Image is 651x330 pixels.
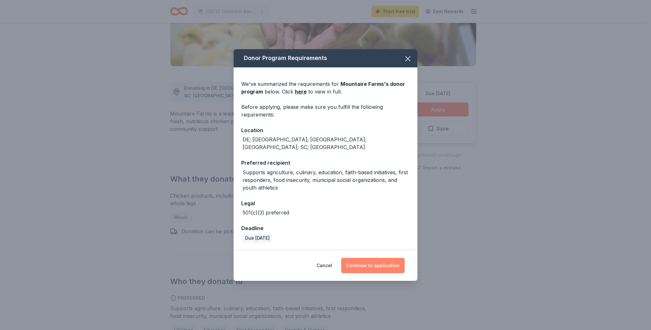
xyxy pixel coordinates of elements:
div: Deadline [241,224,410,232]
div: Before applying, please make sure you fulfill the following requirements: [241,103,410,118]
div: Due [DATE] [243,234,272,243]
button: Cancel [317,258,332,273]
div: Legal [241,199,410,207]
div: Supports agriculture, culinary, education, faith-based initiatives, first responders, food insecu... [243,169,410,191]
div: We've summarized the requirements for below. Click to view in full. [241,80,410,95]
div: DE; [GEOGRAPHIC_DATA]; [GEOGRAPHIC_DATA]; [GEOGRAPHIC_DATA]; SC; [GEOGRAPHIC_DATA] [243,136,410,151]
button: Continue to application [341,258,405,273]
div: Location [241,126,410,134]
a: here [295,88,307,95]
div: Preferred recipient [241,159,410,167]
div: 501(c)(3) preferred [243,209,289,216]
div: Donor Program Requirements [234,49,417,67]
